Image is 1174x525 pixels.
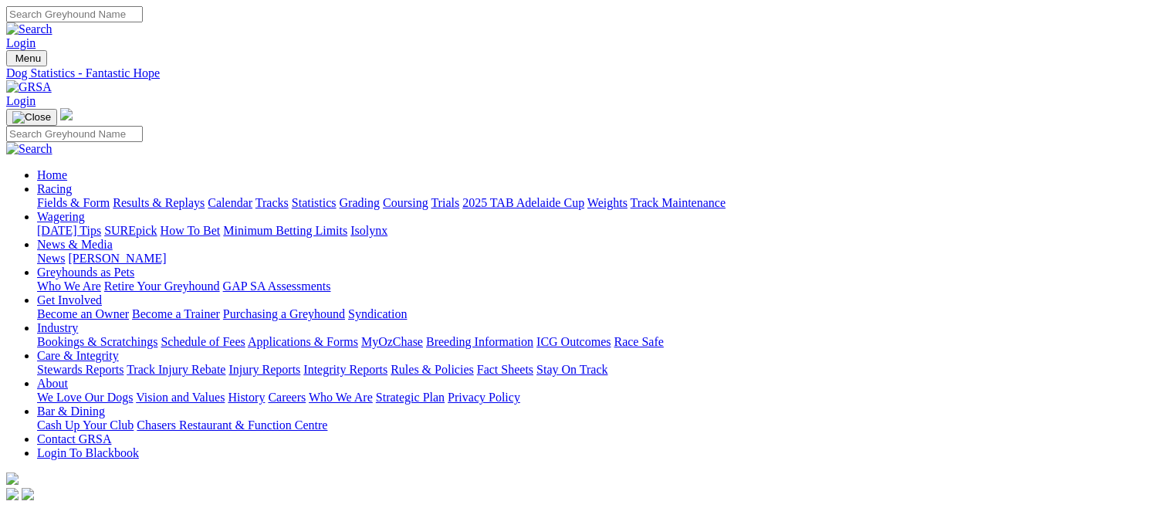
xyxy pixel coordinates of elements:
[22,488,34,500] img: twitter.svg
[132,307,220,320] a: Become a Trainer
[6,36,36,49] a: Login
[37,293,102,307] a: Get Involved
[37,391,133,404] a: We Love Our Dogs
[37,168,67,181] a: Home
[37,321,78,334] a: Industry
[37,279,1168,293] div: Greyhounds as Pets
[6,488,19,500] img: facebook.svg
[37,446,139,459] a: Login To Blackbook
[223,279,331,293] a: GAP SA Assessments
[15,52,41,64] span: Menu
[268,391,306,404] a: Careers
[113,196,205,209] a: Results & Replays
[587,196,628,209] a: Weights
[6,472,19,485] img: logo-grsa-white.png
[6,22,52,36] img: Search
[248,335,358,348] a: Applications & Forms
[37,335,1168,349] div: Industry
[37,266,134,279] a: Greyhounds as Pets
[477,363,533,376] a: Fact Sheets
[60,108,73,120] img: logo-grsa-white.png
[292,196,337,209] a: Statistics
[37,196,1168,210] div: Racing
[37,363,1168,377] div: Care & Integrity
[161,224,221,237] a: How To Bet
[536,335,611,348] a: ICG Outcomes
[37,349,119,362] a: Care & Integrity
[37,279,101,293] a: Who We Are
[462,196,584,209] a: 2025 TAB Adelaide Cup
[6,80,52,94] img: GRSA
[6,50,47,66] button: Toggle navigation
[104,279,220,293] a: Retire Your Greyhound
[12,111,51,124] img: Close
[6,142,52,156] img: Search
[37,252,1168,266] div: News & Media
[68,252,166,265] a: [PERSON_NAME]
[350,224,387,237] a: Isolynx
[37,307,129,320] a: Become an Owner
[6,109,57,126] button: Toggle navigation
[6,126,143,142] input: Search
[37,210,85,223] a: Wagering
[161,335,245,348] a: Schedule of Fees
[37,196,110,209] a: Fields & Form
[223,224,347,237] a: Minimum Betting Limits
[303,363,387,376] a: Integrity Reports
[376,391,445,404] a: Strategic Plan
[348,307,407,320] a: Syndication
[6,94,36,107] a: Login
[37,238,113,251] a: News & Media
[37,418,134,432] a: Cash Up Your Club
[536,363,607,376] a: Stay On Track
[309,391,373,404] a: Who We Are
[448,391,520,404] a: Privacy Policy
[37,432,111,445] a: Contact GRSA
[6,66,1168,80] a: Dog Statistics - Fantastic Hope
[104,224,157,237] a: SUREpick
[391,363,474,376] a: Rules & Policies
[37,335,157,348] a: Bookings & Scratchings
[6,6,143,22] input: Search
[37,182,72,195] a: Racing
[37,307,1168,321] div: Get Involved
[37,224,1168,238] div: Wagering
[136,391,225,404] a: Vision and Values
[431,196,459,209] a: Trials
[361,335,423,348] a: MyOzChase
[631,196,726,209] a: Track Maintenance
[37,418,1168,432] div: Bar & Dining
[37,252,65,265] a: News
[228,391,265,404] a: History
[137,418,327,432] a: Chasers Restaurant & Function Centre
[37,405,105,418] a: Bar & Dining
[223,307,345,320] a: Purchasing a Greyhound
[228,363,300,376] a: Injury Reports
[37,363,123,376] a: Stewards Reports
[37,377,68,390] a: About
[208,196,252,209] a: Calendar
[614,335,663,348] a: Race Safe
[340,196,380,209] a: Grading
[383,196,428,209] a: Coursing
[37,224,101,237] a: [DATE] Tips
[127,363,225,376] a: Track Injury Rebate
[255,196,289,209] a: Tracks
[426,335,533,348] a: Breeding Information
[37,391,1168,405] div: About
